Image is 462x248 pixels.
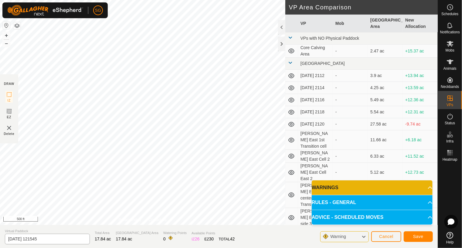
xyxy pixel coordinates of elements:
img: Gallagher Logo [7,5,83,16]
img: VP [5,124,13,132]
a: Contact Us [149,217,167,223]
th: VP [298,15,333,32]
button: Save [404,231,433,242]
div: DRAW [4,82,14,86]
div: - [335,121,365,127]
td: [DATE] 2116 [298,94,333,106]
td: [PERSON_NAME] East East side 3 [298,208,333,227]
span: Mobs [446,49,454,52]
p-accordion-header: ADVICE - SCHEDULED MOVES [312,210,433,225]
td: [PERSON_NAME] East center Transition [298,182,333,208]
td: -9.74 ac [403,118,438,130]
div: IZ [192,236,199,242]
td: 27.58 ac [368,118,403,130]
button: Cancel [371,231,401,242]
span: 17.84 ac [116,236,132,241]
span: 42 [230,236,235,241]
span: ADVICE - SCHEDULED MOVES [312,214,383,221]
td: 5.54 ac [368,106,403,118]
button: – [3,40,10,47]
td: 6.33 ac [368,150,403,163]
div: - [335,48,365,54]
td: [PERSON_NAME] East Cell East 2 [298,163,333,182]
td: +12.73 ac [403,163,438,182]
th: New Allocation [403,15,438,32]
span: Watering Points [163,230,187,236]
div: - [335,169,365,176]
a: Privacy Policy [119,217,141,223]
span: 17.84 ac [95,236,111,241]
span: Notifications [440,30,460,34]
td: +12.31 ac [403,106,438,118]
span: [GEOGRAPHIC_DATA] [301,61,345,66]
td: [PERSON_NAME] East 1st Transition cell [298,130,333,150]
div: - [335,72,365,79]
p-accordion-header: WARNINGS [312,180,433,195]
td: 11.66 ac [368,130,403,150]
td: +12.36 ac [403,94,438,106]
div: TOTAL [219,236,235,242]
span: 0 [163,236,166,241]
span: Warning [330,234,346,239]
td: [DATE] 2118 [298,106,333,118]
td: +13.59 ac [403,82,438,94]
button: Reset Map [3,22,10,29]
td: 5.49 ac [368,94,403,106]
span: Infra [446,139,454,143]
td: [DATE] 2112 [298,70,333,82]
div: - [335,137,365,143]
th: [GEOGRAPHIC_DATA] Area [368,15,403,32]
td: +6.18 ac [403,130,438,150]
span: Help [446,240,454,244]
span: Status [445,121,455,125]
span: IZ [8,98,11,103]
a: Help [438,230,462,246]
th: Mob [333,15,368,32]
p-accordion-header: RULES - GENERAL [312,195,433,210]
span: RULES - GENERAL [312,199,356,206]
td: [DATE] 2114 [298,82,333,94]
button: + [3,32,10,39]
span: VPs [447,103,453,107]
td: 2.47 ac [368,45,403,58]
button: Map Layers [13,22,21,29]
span: Schedules [441,12,458,16]
span: SG [95,7,101,14]
span: VPs with NO Physical Paddock [301,36,359,41]
div: - [335,85,365,91]
td: [DATE] 2120 [298,118,333,130]
td: +15.37 ac [403,45,438,58]
span: Virtual Paddock [5,229,90,234]
td: 4.25 ac [368,82,403,94]
span: WARNINGS [312,184,338,191]
span: Neckbands [441,85,459,89]
div: EZ [204,236,214,242]
span: 30 [209,236,214,241]
span: [GEOGRAPHIC_DATA] Area [116,230,158,236]
span: Heatmap [443,158,457,161]
td: [PERSON_NAME] East Cell 2 [298,150,333,163]
td: Core Calving Area [298,45,333,58]
h2: VP Area Comparison [289,4,438,11]
span: Cancel [379,234,393,239]
span: Delete [4,132,15,136]
span: Animals [443,67,457,70]
td: +13.94 ac [403,70,438,82]
span: Total Area [95,230,111,236]
div: - [335,153,365,159]
td: +11.52 ac [403,150,438,163]
span: Save [413,234,423,239]
td: 5.12 ac [368,163,403,182]
span: EZ [7,115,12,119]
span: Available Points [192,231,235,236]
span: 26 [195,236,200,241]
td: 3.9 ac [368,70,403,82]
div: - [335,109,365,115]
div: - [335,97,365,103]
